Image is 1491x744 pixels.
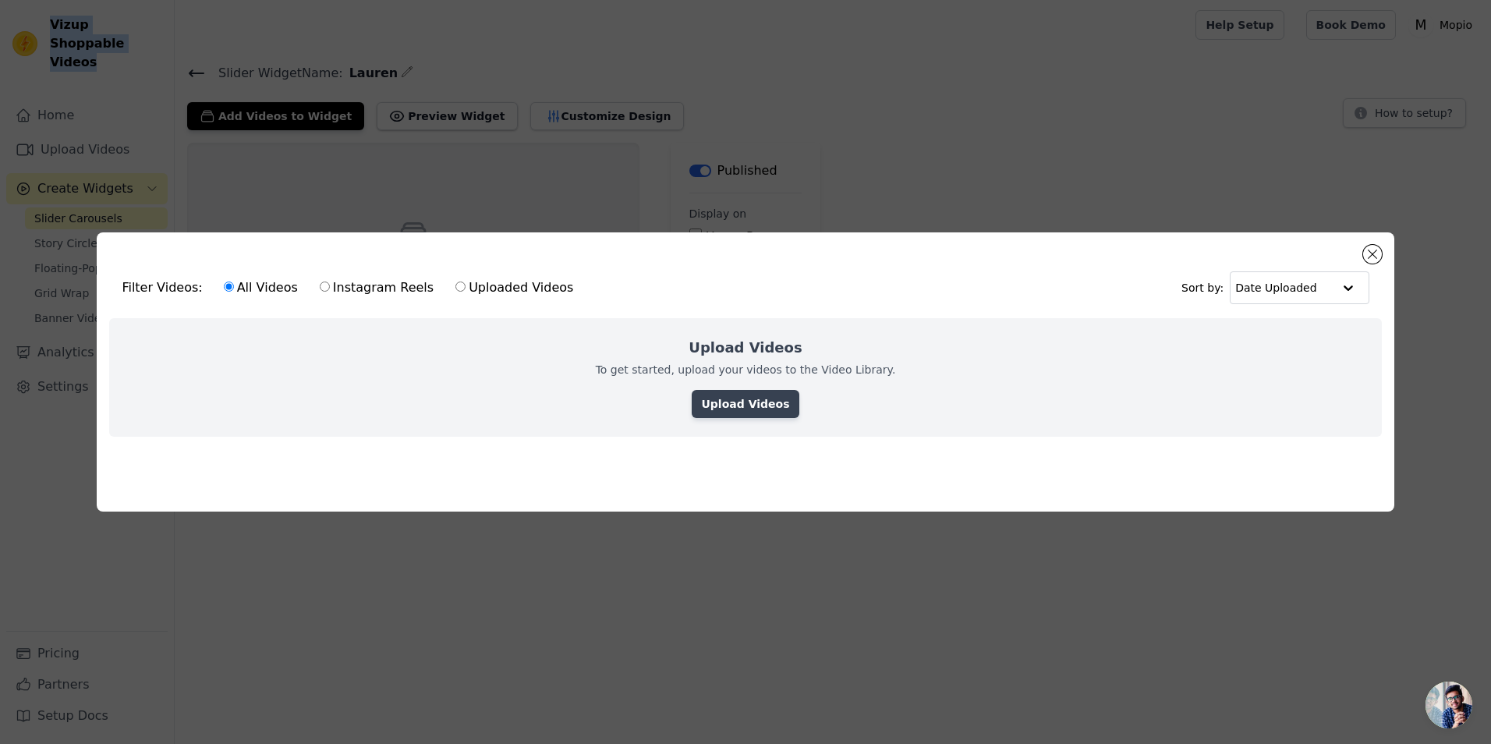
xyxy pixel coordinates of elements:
div: Filter Videos: [122,270,582,306]
label: Uploaded Videos [455,278,574,298]
h2: Upload Videos [689,337,802,359]
div: Sort by: [1181,271,1369,304]
button: Close modal [1363,245,1382,264]
div: Open chat [1425,682,1472,728]
label: All Videos [223,278,299,298]
p: To get started, upload your videos to the Video Library. [596,362,896,377]
a: Upload Videos [692,390,799,418]
label: Instagram Reels [319,278,434,298]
